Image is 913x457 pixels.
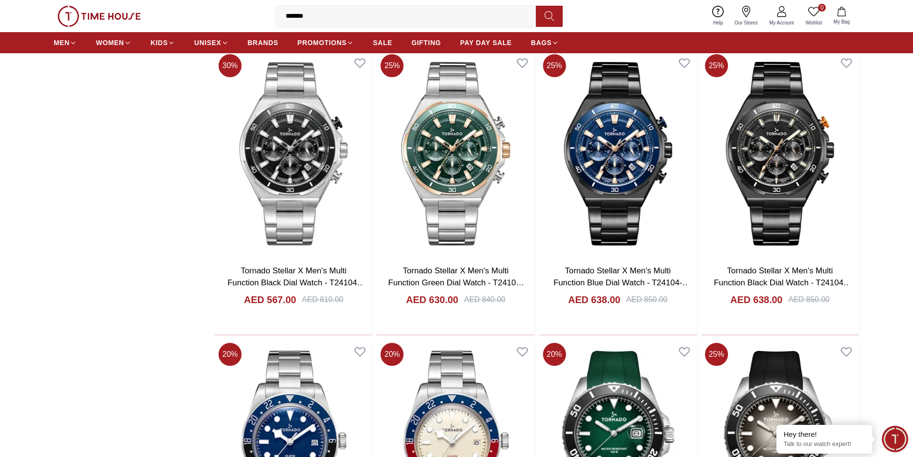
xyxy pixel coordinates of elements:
[731,19,762,26] span: Our Stores
[96,34,131,51] a: WOMEN
[531,38,552,47] span: BAGS
[543,343,566,366] span: 20 %
[802,19,826,26] span: Wishlist
[411,34,441,51] a: GIFTING
[194,38,221,47] span: UNISEX
[406,293,458,306] h4: AED 630.00
[411,38,441,47] span: GIFTING
[298,38,347,47] span: PROMOTIONS
[531,34,559,51] a: BAGS
[539,50,697,257] img: Tornado Stellar X Men's Multi Function Blue Dial Watch - T24104-BBBN
[298,34,354,51] a: PROMOTIONS
[150,34,175,51] a: KIDS
[626,294,667,305] div: AED 850.00
[554,266,690,300] a: Tornado Stellar X Men's Multi Function Blue Dial Watch - T24104-BBBN
[882,426,908,452] div: Chat Widget
[58,6,141,27] img: ...
[800,4,828,28] a: 0Wishlist
[730,293,783,306] h4: AED 638.00
[96,38,124,47] span: WOMEN
[714,266,851,300] a: Tornado Stellar X Men's Multi Function Black Dial Watch - T24104-BBBB
[228,266,365,300] a: Tornado Stellar X Men's Multi Function Black Dial Watch - T24104-SBSB
[373,38,392,47] span: SALE
[784,440,865,448] p: Talk to our watch expert!
[788,294,830,305] div: AED 850.00
[373,34,392,51] a: SALE
[828,5,855,27] button: My Bag
[388,266,524,300] a: Tornado Stellar X Men's Multi Function Green Dial Watch - T24104-KBSHK
[830,18,854,25] span: My Bag
[729,4,763,28] a: Our Stores
[381,343,404,366] span: 20 %
[705,343,728,366] span: 25 %
[464,294,505,305] div: AED 840.00
[377,50,534,257] img: Tornado Stellar X Men's Multi Function Green Dial Watch - T24104-KBSHK
[219,343,242,366] span: 20 %
[248,38,278,47] span: BRANDS
[709,19,727,26] span: Help
[219,54,242,77] span: 30 %
[818,4,826,12] span: 0
[54,38,69,47] span: MEN
[194,34,228,51] a: UNISEX
[215,50,372,257] img: Tornado Stellar X Men's Multi Function Black Dial Watch - T24104-SBSB
[765,19,798,26] span: My Account
[248,34,278,51] a: BRANDS
[381,54,404,77] span: 25 %
[54,34,77,51] a: MEN
[568,293,621,306] h4: AED 638.00
[460,38,512,47] span: PAY DAY SALE
[302,294,343,305] div: AED 810.00
[460,34,512,51] a: PAY DAY SALE
[705,54,728,77] span: 25 %
[784,430,865,439] div: Hey there!
[701,50,859,257] img: Tornado Stellar X Men's Multi Function Black Dial Watch - T24104-BBBB
[543,54,566,77] span: 25 %
[707,4,729,28] a: Help
[150,38,168,47] span: KIDS
[244,293,296,306] h4: AED 567.00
